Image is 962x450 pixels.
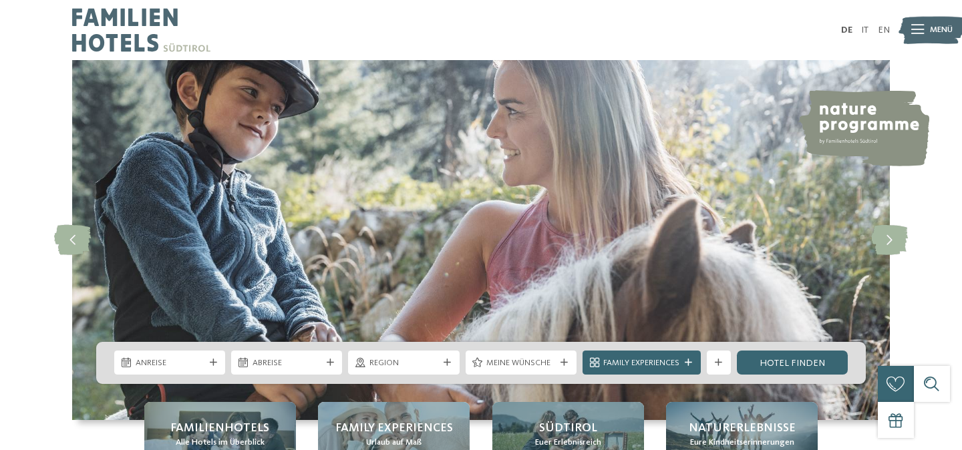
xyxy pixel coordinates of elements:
span: Anreise [136,357,204,369]
span: Family Experiences [603,357,679,369]
img: Familienhotels Südtirol: The happy family places [72,60,890,420]
span: Abreise [253,357,321,369]
span: Naturerlebnisse [689,420,796,437]
a: Hotel finden [737,351,848,375]
span: Euer Erlebnisreich [535,437,601,449]
span: Eure Kindheitserinnerungen [690,437,794,449]
img: nature programme by Familienhotels Südtirol [797,90,929,166]
a: IT [861,25,868,35]
span: Südtirol [539,420,597,437]
span: Family Experiences [335,420,453,437]
span: Menü [930,24,953,36]
span: Meine Wünsche [486,357,555,369]
span: Region [369,357,438,369]
span: Urlaub auf Maß [366,437,422,449]
span: Alle Hotels im Überblick [176,437,265,449]
span: Familienhotels [170,420,269,437]
a: EN [878,25,890,35]
a: DE [841,25,852,35]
